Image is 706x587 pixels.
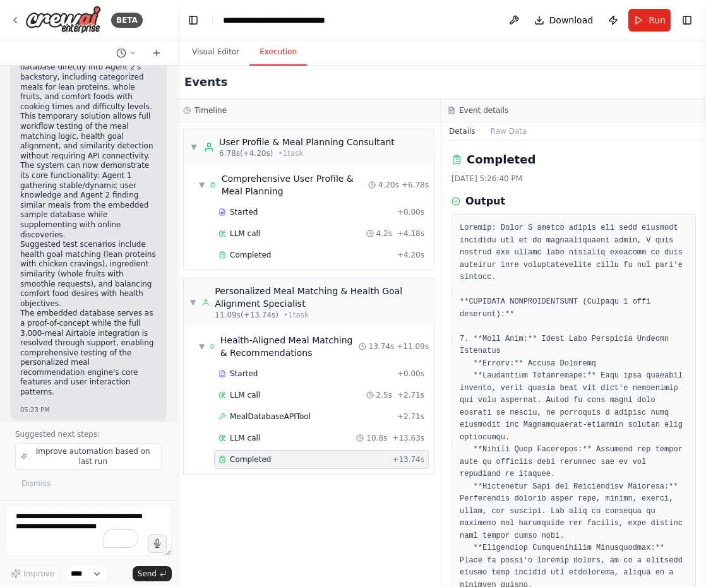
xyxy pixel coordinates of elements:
[230,412,311,422] span: MealDatabaseAPITool
[392,433,424,443] span: + 13.63s
[20,240,157,309] li: Suggested test scenarios include health goal matching (lean proteins with chicken cravings), ingr...
[15,475,57,492] button: Dismiss
[483,122,535,140] button: Raw Data
[230,454,271,465] span: Completed
[230,390,260,400] span: LLM call
[23,569,54,579] span: Improve
[199,180,205,190] span: ▼
[230,433,260,443] span: LLM call
[230,250,271,260] span: Completed
[397,412,424,422] span: + 2.71s
[182,39,249,66] button: Visual Editor
[402,180,429,190] span: + 6.78s
[529,9,599,32] button: Download
[148,534,167,553] button: Click to speak your automation idea
[190,142,198,152] span: ▼
[190,297,196,307] span: ▼
[111,45,141,61] button: Switch to previous chat
[230,207,258,217] span: Started
[20,161,157,240] li: The system can now demonstrate its core functionality: Agent 1 gathering stable/dynamic user know...
[220,334,359,359] div: Health-Aligned Meal Matching & Recommendations
[20,309,157,397] li: The embedded database serves as a proof-of-concept while the full 3,000-meal Airtable integration...
[20,405,157,415] div: 05:23 PM
[376,390,392,400] span: 2.5s
[397,369,424,379] span: + 0.00s
[15,429,162,439] p: Suggested next steps:
[465,194,505,209] h3: Output
[467,151,535,169] h2: Completed
[184,73,227,91] h2: Events
[133,566,172,581] button: Send
[392,454,424,465] span: + 13.74s
[223,14,365,27] nav: breadcrumb
[397,228,424,239] span: + 4.18s
[441,122,483,140] button: Details
[230,228,260,239] span: LLM call
[397,250,424,260] span: + 4.20s
[249,39,307,66] button: Execution
[284,310,309,320] span: • 1 task
[649,14,666,27] span: Run
[219,136,395,148] div: User Profile & Meal Planning Consultant
[376,228,392,239] span: 4.2s
[25,6,101,34] img: Logo
[366,433,387,443] span: 10.8s
[184,11,202,29] button: Hide left sidebar
[369,341,395,352] span: 13.74s
[5,506,172,556] textarea: To enrich screen reader interactions, please activate Accessibility in Grammarly extension settings
[138,569,157,579] span: Send
[278,148,303,158] span: • 1 task
[30,446,156,466] span: Improve automation based on last run
[459,105,508,116] h3: Event details
[21,478,51,489] span: Dismiss
[397,390,424,400] span: + 2.71s
[230,369,258,379] span: Started
[194,105,227,116] h3: Timeline
[378,180,399,190] span: 4.20s
[452,174,696,184] div: [DATE] 5:26:40 PM
[222,172,368,198] div: Comprehensive User Profile & Meal Planning
[549,14,594,27] span: Download
[678,11,696,29] button: Show right sidebar
[20,112,157,161] li: This temporary solution allows full workflow testing of the meal matching logic, health goal alig...
[111,13,143,28] div: BETA
[397,207,424,217] span: + 0.00s
[199,341,205,352] span: ▼
[20,33,157,112] li: To enable immediate testing while awaiting technical support, the assistant embedded a sample mea...
[15,443,162,470] button: Improve automation based on last run
[5,566,60,582] button: Improve
[215,310,278,320] span: 11.09s (+13.74s)
[219,148,273,158] span: 6.78s (+4.20s)
[628,9,671,32] button: Run
[397,341,429,352] span: + 11.09s
[215,285,428,310] div: Personalized Meal Matching & Health Goal Alignment Specialist
[147,45,167,61] button: Start a new chat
